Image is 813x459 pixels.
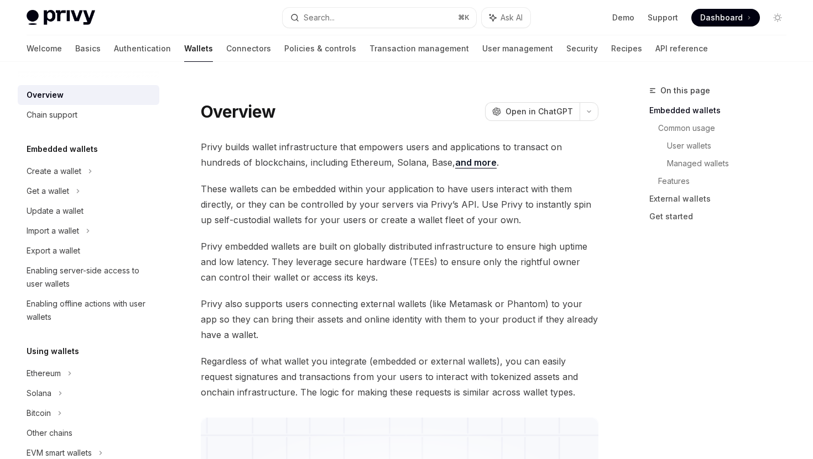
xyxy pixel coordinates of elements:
a: User wallets [667,137,795,155]
a: Wallets [184,35,213,62]
button: Toggle dark mode [769,9,786,27]
a: Enabling offline actions with user wallets [18,294,159,327]
a: Export a wallet [18,241,159,261]
button: Ask AI [482,8,530,28]
h1: Overview [201,102,275,122]
div: Import a wallet [27,224,79,238]
a: and more [455,157,497,168]
div: Search... [304,11,335,24]
span: Privy embedded wallets are built on globally distributed infrastructure to ensure high uptime and... [201,239,598,285]
div: Enabling offline actions with user wallets [27,297,153,324]
div: Other chains [27,426,72,440]
span: ⌘ K [458,13,470,22]
span: Ask AI [501,12,523,23]
div: Solana [27,387,51,400]
button: Open in ChatGPT [485,102,580,121]
a: Common usage [658,119,795,137]
div: Bitcoin [27,407,51,420]
a: Policies & controls [284,35,356,62]
span: Privy builds wallet infrastructure that empowers users and applications to transact on hundreds o... [201,139,598,170]
span: Regardless of what wallet you integrate (embedded or external wallets), you can easily request si... [201,354,598,400]
a: Update a wallet [18,201,159,221]
a: Get started [649,208,795,225]
div: Enabling server-side access to user wallets [27,264,153,291]
a: Basics [75,35,101,62]
a: Features [658,172,795,190]
div: Create a wallet [27,165,81,178]
a: User management [482,35,553,62]
a: Support [648,12,678,23]
a: Enabling server-side access to user wallets [18,261,159,294]
span: Dashboard [700,12,743,23]
a: Demo [612,12,634,23]
h5: Embedded wallets [27,143,98,156]
a: Recipes [611,35,642,62]
a: Managed wallets [667,155,795,172]
span: These wallets can be embedded within your application to have users interact with them directly, ... [201,181,598,228]
div: Update a wallet [27,204,84,218]
img: light logo [27,10,95,25]
a: Authentication [114,35,171,62]
a: Other chains [18,423,159,443]
a: Chain support [18,105,159,125]
button: Search...⌘K [283,8,476,28]
div: Export a wallet [27,244,80,257]
div: Overview [27,88,64,102]
a: Embedded wallets [649,102,795,119]
a: Welcome [27,35,62,62]
div: Get a wallet [27,184,69,198]
a: API reference [655,35,708,62]
h5: Using wallets [27,345,79,358]
a: Overview [18,85,159,105]
div: Ethereum [27,367,61,380]
div: Chain support [27,108,77,122]
span: Open in ChatGPT [505,106,573,117]
span: On this page [660,84,710,97]
a: Security [566,35,598,62]
span: Privy also supports users connecting external wallets (like Metamask or Phantom) to your app so t... [201,296,598,342]
a: External wallets [649,190,795,208]
a: Transaction management [369,35,469,62]
a: Dashboard [691,9,760,27]
a: Connectors [226,35,271,62]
